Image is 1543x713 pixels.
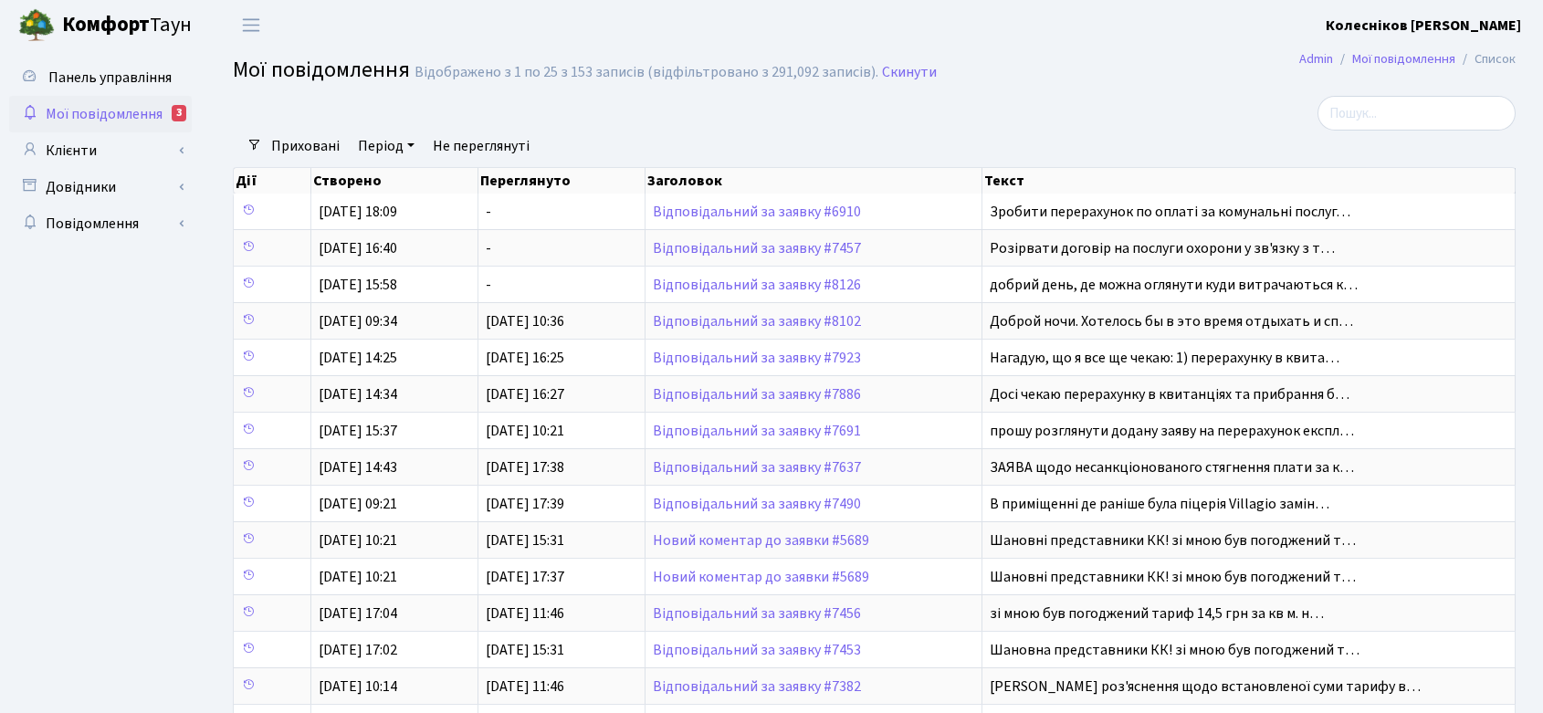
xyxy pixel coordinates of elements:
span: [DATE] 10:21 [486,421,564,441]
span: - [486,202,491,222]
span: Таун [62,10,192,41]
span: Зробити перерахунок по оплаті за комунальні послуг… [990,202,1350,222]
span: [DATE] 16:27 [486,384,564,404]
li: Список [1455,49,1516,69]
a: Відповідальний за заявку #6910 [653,202,861,222]
a: Новий коментар до заявки #5689 [653,530,869,550]
a: Довідники [9,169,192,205]
a: Відповідальний за заявку #7637 [653,457,861,477]
a: Відповідальний за заявку #7382 [653,676,861,697]
div: Відображено з 1 по 25 з 153 записів (відфільтровано з 291,092 записів). [415,64,878,81]
a: Відповідальний за заявку #8126 [653,275,861,295]
a: Відповідальний за заявку #8102 [653,311,861,331]
a: Відповідальний за заявку #7923 [653,348,861,368]
span: Доброй ночи. Хотелось бы в это время отдыхать и сп… [990,311,1353,331]
a: Мої повідомлення [1352,49,1455,68]
span: [DATE] 15:31 [486,640,564,660]
span: В приміщенні де раніше була піцерія Villagio замін… [990,494,1329,514]
span: [DATE] 11:46 [486,603,564,624]
span: Шановна представники КК! зі мною був погоджений т… [990,640,1359,660]
a: Панель управління [9,59,192,96]
div: 3 [172,105,186,121]
th: Заголовок [646,168,982,194]
span: [DATE] 17:39 [486,494,564,514]
span: [DATE] 18:09 [319,202,397,222]
a: Новий коментар до заявки #5689 [653,567,869,587]
span: [DATE] 09:34 [319,311,397,331]
span: [DATE] 15:37 [319,421,397,441]
span: [DATE] 10:21 [319,530,397,550]
span: [DATE] 11:46 [486,676,564,697]
span: [DATE] 16:40 [319,238,397,258]
img: logo.png [18,7,55,44]
input: Пошук... [1317,96,1516,131]
span: - [486,238,491,258]
span: Мої повідомлення [46,104,163,124]
nav: breadcrumb [1272,40,1543,79]
th: Переглянуто [478,168,646,194]
a: Відповідальний за заявку #7691 [653,421,861,441]
span: [DATE] 17:37 [486,567,564,587]
span: [DATE] 14:25 [319,348,397,368]
span: Нагадую, що я все ще чекаю: 1) перерахунку в квита… [990,348,1339,368]
span: добрий день, де можна оглянути куди витрачаються к… [990,275,1358,295]
span: [DATE] 10:14 [319,676,397,697]
a: Клієнти [9,132,192,169]
a: Не переглянуті [425,131,537,162]
th: Текст [982,168,1516,194]
a: Відповідальний за заявку #7490 [653,494,861,514]
span: [DATE] 14:34 [319,384,397,404]
button: Переключити навігацію [228,10,274,40]
span: Досі чекаю перерахунку в квитанціях та прибрання б… [990,384,1349,404]
span: [DATE] 15:31 [486,530,564,550]
span: ЗАЯВА щодо несанкціонованого стягнення плати за к… [990,457,1354,477]
span: [DATE] 14:43 [319,457,397,477]
a: Відповідальний за заявку #7453 [653,640,861,660]
a: Відповідальний за заявку #7457 [653,238,861,258]
span: [DATE] 17:04 [319,603,397,624]
span: Панель управління [48,68,172,88]
span: [DATE] 17:02 [319,640,397,660]
span: зі мною був погоджений тариф 14,5 грн за кв м. н… [990,603,1324,624]
span: [DATE] 16:25 [486,348,564,368]
span: [DATE] 15:58 [319,275,397,295]
a: Відповідальний за заявку #7456 [653,603,861,624]
span: [DATE] 10:21 [319,567,397,587]
span: Мої повідомлення [233,54,410,86]
a: Відповідальний за заявку #7886 [653,384,861,404]
a: Скинути [882,64,937,81]
span: [DATE] 17:38 [486,457,564,477]
th: Дії [234,168,311,194]
span: [PERSON_NAME] роз'яснення щодо встановленої суми тарифу в… [990,676,1421,697]
a: Admin [1299,49,1333,68]
b: Колесніков [PERSON_NAME] [1326,16,1521,36]
th: Створено [311,168,478,194]
a: Період [351,131,422,162]
span: [DATE] 09:21 [319,494,397,514]
a: Повідомлення [9,205,192,242]
span: Шановні представники КК! зі мною був погоджений т… [990,530,1356,550]
a: Мої повідомлення3 [9,96,192,132]
span: - [486,275,491,295]
span: Шановні представники КК! зі мною був погоджений т… [990,567,1356,587]
span: прошу розглянути додану заяву на перерахунок експл… [990,421,1354,441]
a: Приховані [264,131,347,162]
span: Розірвати договір на послуги охорони у зв'язку з т… [990,238,1335,258]
span: [DATE] 10:36 [486,311,564,331]
a: Колесніков [PERSON_NAME] [1326,15,1521,37]
b: Комфорт [62,10,150,39]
